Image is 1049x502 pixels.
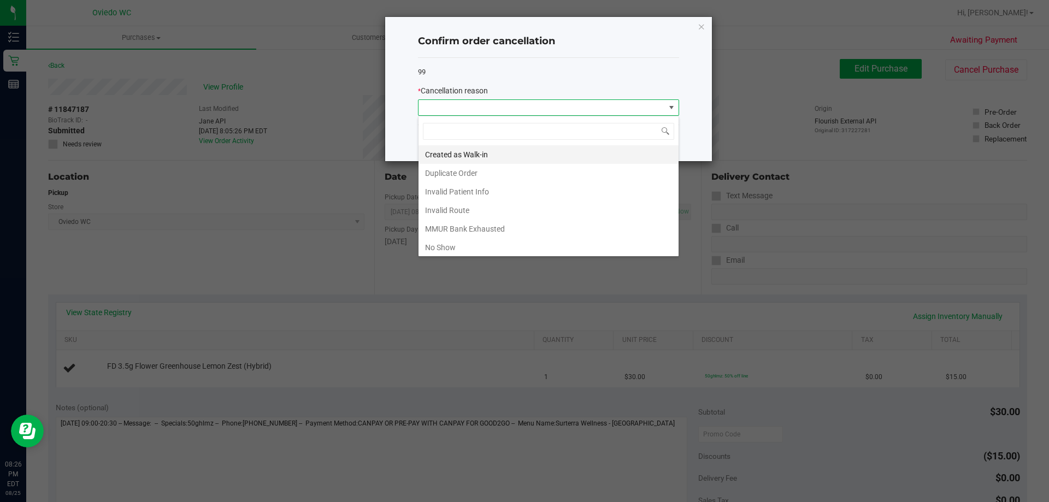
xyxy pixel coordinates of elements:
li: No Show [419,238,679,257]
li: Invalid Patient Info [419,182,679,201]
li: MMUR Bank Exhausted [419,220,679,238]
span: Cancellation reason [421,86,488,95]
button: Close [698,20,705,33]
span: 99 [418,68,426,76]
li: Duplicate Order [419,164,679,182]
iframe: Resource center [11,415,44,447]
h4: Confirm order cancellation [418,34,679,49]
li: Invalid Route [419,201,679,220]
li: Created as Walk-in [419,145,679,164]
